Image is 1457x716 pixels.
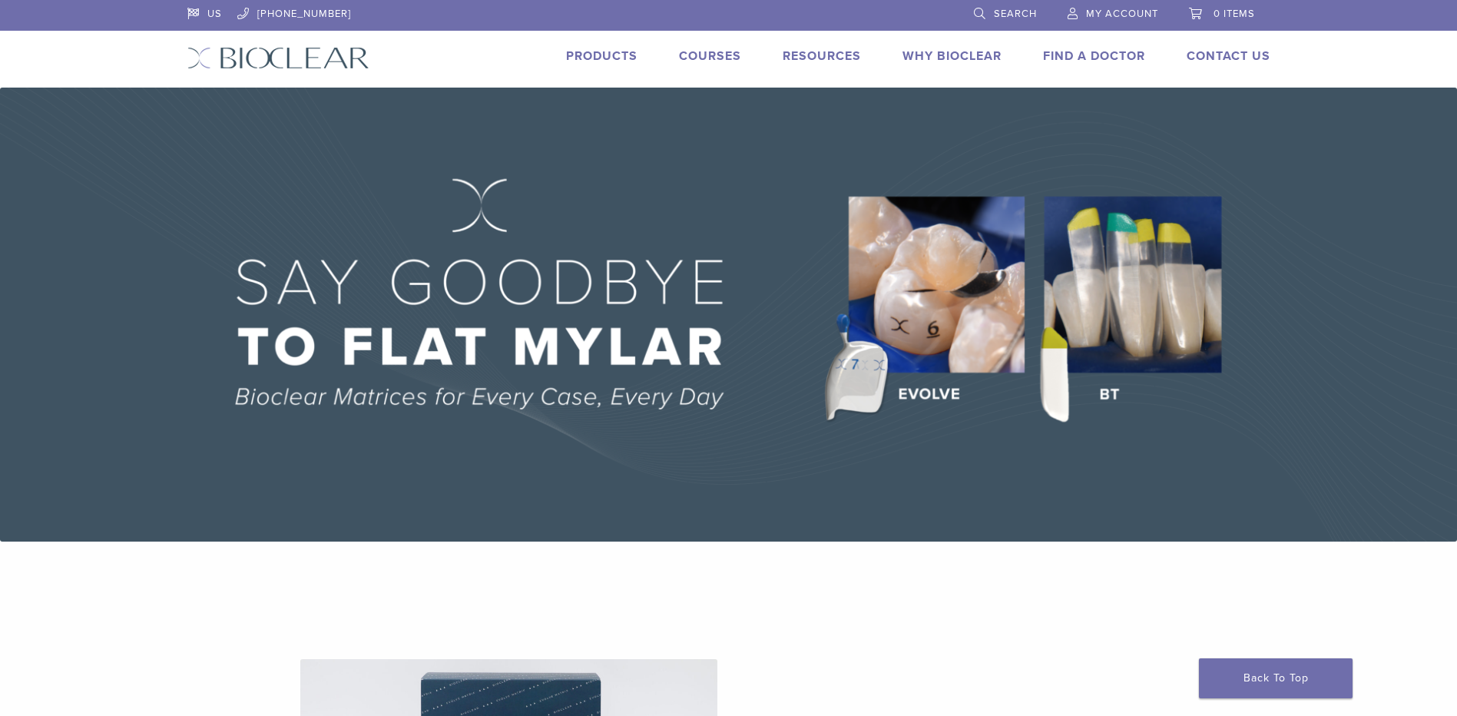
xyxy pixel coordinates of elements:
[1043,48,1145,64] a: Find A Doctor
[1199,658,1353,698] a: Back To Top
[1187,48,1270,64] a: Contact Us
[902,48,1002,64] a: Why Bioclear
[994,8,1037,20] span: Search
[1214,8,1255,20] span: 0 items
[187,47,369,69] img: Bioclear
[566,48,637,64] a: Products
[679,48,741,64] a: Courses
[783,48,861,64] a: Resources
[1086,8,1158,20] span: My Account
